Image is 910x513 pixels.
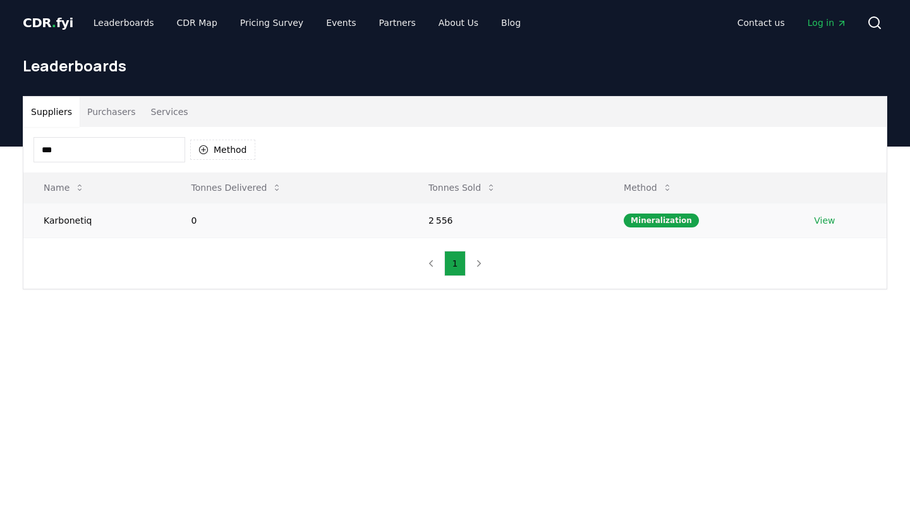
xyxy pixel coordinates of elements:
[23,97,80,127] button: Suppliers
[418,175,506,200] button: Tonnes Sold
[316,11,366,34] a: Events
[23,14,73,32] a: CDR.fyi
[814,214,835,227] a: View
[23,15,73,30] span: CDR fyi
[428,11,488,34] a: About Us
[444,251,466,276] button: 1
[369,11,426,34] a: Partners
[83,11,164,34] a: Leaderboards
[181,175,293,200] button: Tonnes Delivered
[614,175,682,200] button: Method
[23,56,887,76] h1: Leaderboards
[230,11,313,34] a: Pricing Survey
[624,214,699,227] div: Mineralization
[80,97,143,127] button: Purchasers
[33,175,95,200] button: Name
[143,97,196,127] button: Services
[798,11,857,34] a: Log in
[23,203,171,238] td: Karbonetiq
[727,11,795,34] a: Contact us
[190,140,255,160] button: Method
[83,11,531,34] nav: Main
[171,203,409,238] td: 0
[491,11,531,34] a: Blog
[167,11,227,34] a: CDR Map
[727,11,857,34] nav: Main
[52,15,56,30] span: .
[808,16,847,29] span: Log in
[408,203,604,238] td: 2 556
